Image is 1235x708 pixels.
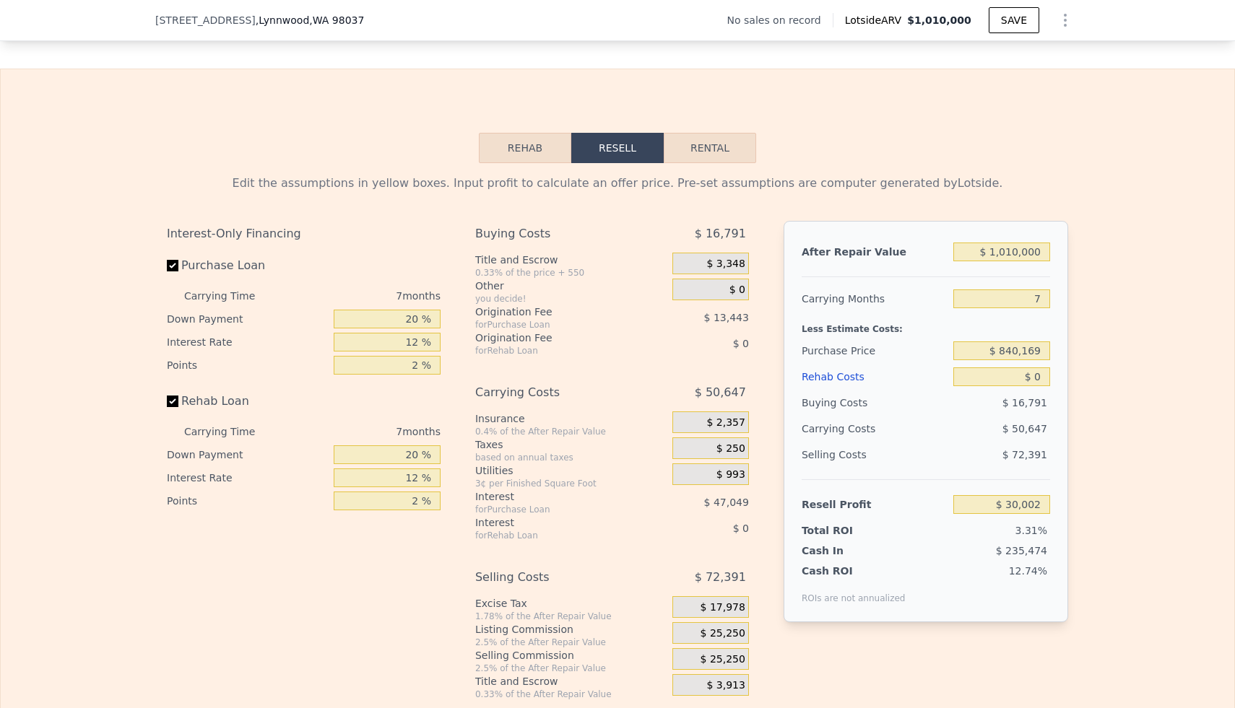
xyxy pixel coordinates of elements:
span: $ 3,913 [706,679,745,692]
div: Cash In [802,543,892,558]
span: 3.31% [1015,525,1047,536]
div: Rehab Costs [802,364,948,390]
span: , WA 98037 [309,14,364,26]
div: Carrying Costs [802,416,892,442]
div: Carrying Time [184,284,278,307]
div: Down Payment [167,307,328,331]
span: $ 72,391 [1002,449,1047,460]
div: Utilities [475,463,667,478]
div: Origination Fee [475,331,636,345]
span: Lotside ARV [845,13,907,27]
span: $ 17,978 [701,601,745,614]
span: $ 3,348 [706,258,745,271]
div: for Rehab Loan [475,345,636,357]
div: Excise Tax [475,596,667,611]
div: 2.5% of the After Repair Value [475,637,667,648]
span: $ 50,647 [695,380,746,406]
input: Rehab Loan [167,395,178,407]
div: Total ROI [802,523,892,538]
div: Origination Fee [475,305,636,319]
div: Listing Commission [475,622,667,637]
div: Title and Escrow [475,253,667,267]
div: Title and Escrow [475,674,667,689]
button: Rental [664,133,756,163]
div: Less Estimate Costs: [802,312,1050,338]
div: ROIs are not annualized [802,578,906,604]
div: 0.4% of the After Repair Value [475,426,667,437]
div: 2.5% of the After Repair Value [475,663,667,674]
button: SAVE [989,7,1039,33]
span: $ 50,647 [1002,423,1047,434]
span: 12.74% [1009,565,1047,577]
div: you decide! [475,293,667,305]
div: for Purchase Loan [475,319,636,331]
span: $ 2,357 [706,416,745,429]
div: Interest-Only Financing [167,221,441,247]
div: Carrying Months [802,286,948,312]
div: Interest [475,489,636,504]
div: Selling Commission [475,648,667,663]
div: 3¢ per Finished Square Foot [475,478,667,489]
span: $ 0 [733,338,749,349]
div: Down Payment [167,443,328,466]
div: Points [167,489,328,512]
div: Insurance [475,411,667,426]
div: Interest [475,515,636,530]
input: Purchase Loan [167,260,178,271]
span: $ 993 [716,468,745,481]
span: $ 25,250 [701,653,745,666]
div: Cash ROI [802,564,906,578]
label: Rehab Loan [167,388,328,414]
div: Buying Costs [475,221,636,247]
div: No sales on record [727,13,833,27]
div: Taxes [475,437,667,452]
span: $ 0 [729,284,745,297]
div: Resell Profit [802,491,948,517]
div: Carrying Time [184,420,278,443]
div: Carrying Costs [475,380,636,406]
label: Purchase Loan [167,253,328,279]
div: for Purchase Loan [475,504,636,515]
span: $ 72,391 [695,564,746,590]
span: $ 13,443 [704,312,749,323]
div: 7 months [284,284,441,307]
div: 0.33% of the After Repair Value [475,689,667,700]
div: based on annual taxes [475,452,667,463]
span: $ 235,474 [996,545,1047,556]
button: Resell [571,133,664,163]
span: $ 25,250 [701,627,745,640]
span: [STREET_ADDRESS] [155,13,256,27]
span: $ 16,791 [1002,397,1047,408]
button: Show Options [1051,6,1080,35]
div: Points [167,354,328,377]
div: Interest Rate [167,331,328,354]
div: Buying Costs [802,390,948,416]
div: 7 months [284,420,441,443]
span: $ 250 [716,442,745,455]
div: 1.78% of the After Repair Value [475,611,667,622]
span: $ 16,791 [695,221,746,247]
div: Edit the assumptions in yellow boxes. Input profit to calculate an offer price. Pre-set assumptio... [167,175,1068,192]
span: $1,010,000 [907,14,971,26]
span: $ 0 [733,523,749,534]
div: After Repair Value [802,239,948,265]
span: $ 47,049 [704,497,749,508]
div: Interest Rate [167,466,328,489]
button: Rehab [479,133,571,163]
span: , Lynnwood [256,13,365,27]
div: 0.33% of the price + 550 [475,267,667,279]
div: Other [475,279,667,293]
div: Selling Costs [802,442,948,468]
div: Purchase Price [802,338,948,364]
div: for Rehab Loan [475,530,636,541]
div: Selling Costs [475,564,636,590]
